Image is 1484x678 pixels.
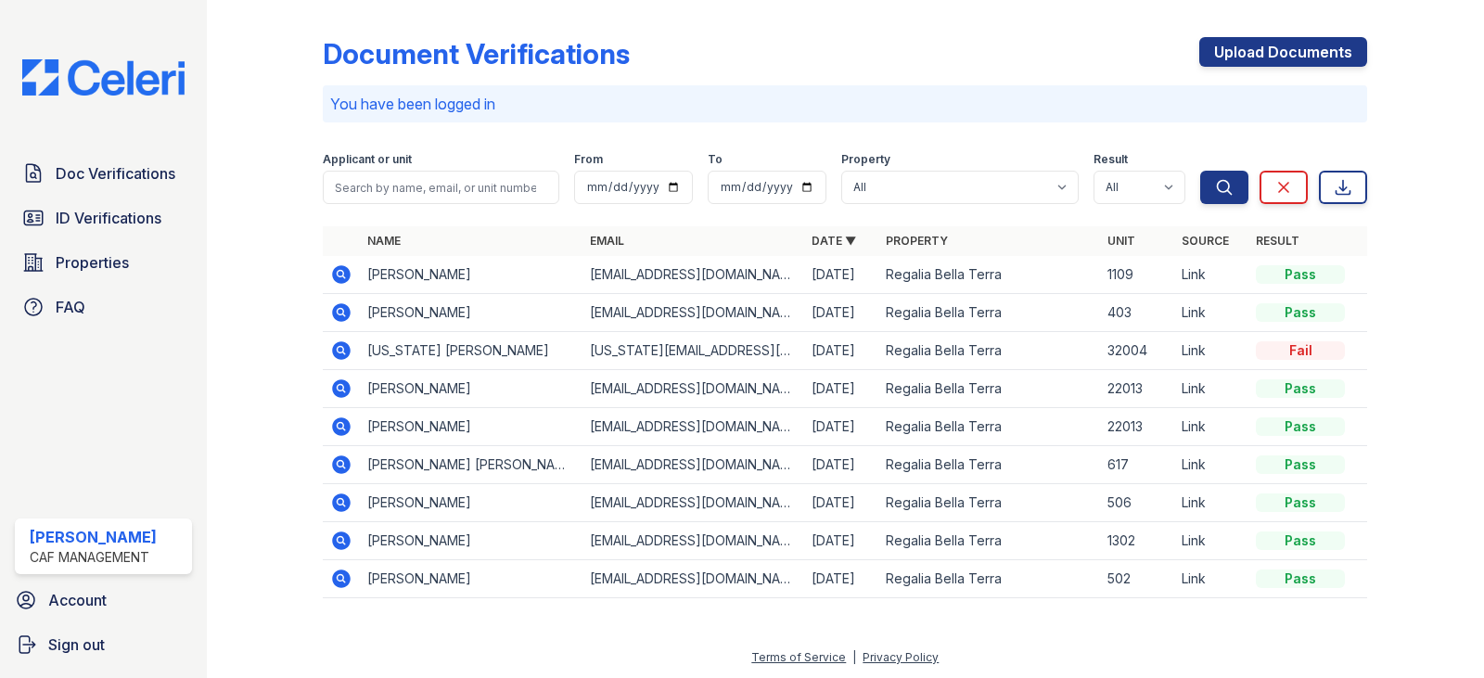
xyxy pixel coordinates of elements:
a: ID Verifications [15,199,192,237]
td: 502 [1100,560,1174,598]
a: Upload Documents [1199,37,1367,67]
td: Regalia Bella Terra [878,484,1100,522]
td: Regalia Bella Terra [878,522,1100,560]
td: [DATE] [804,522,878,560]
a: Result [1256,234,1299,248]
label: Applicant or unit [323,152,412,167]
input: Search by name, email, or unit number [323,171,559,204]
td: Link [1174,522,1248,560]
div: Document Verifications [323,37,630,70]
td: Link [1174,370,1248,408]
span: ID Verifications [56,207,161,229]
div: [PERSON_NAME] [30,526,157,548]
a: Email [590,234,624,248]
td: Link [1174,256,1248,294]
td: [DATE] [804,484,878,522]
p: You have been logged in [330,93,1360,115]
td: Regalia Bella Terra [878,256,1100,294]
td: Link [1174,560,1248,598]
td: [PERSON_NAME] [PERSON_NAME] [360,446,582,484]
td: [PERSON_NAME] [360,484,582,522]
td: [EMAIL_ADDRESS][DOMAIN_NAME] [582,294,804,332]
td: 506 [1100,484,1174,522]
td: [PERSON_NAME] [360,256,582,294]
td: [DATE] [804,560,878,598]
a: Name [367,234,401,248]
div: Fail [1256,341,1345,360]
div: Pass [1256,303,1345,322]
div: CAF Management [30,548,157,567]
td: 617 [1100,446,1174,484]
td: [PERSON_NAME] [360,294,582,332]
div: | [852,650,856,664]
td: [DATE] [804,256,878,294]
td: [DATE] [804,332,878,370]
span: Doc Verifications [56,162,175,185]
td: [DATE] [804,446,878,484]
td: Link [1174,332,1248,370]
td: Regalia Bella Terra [878,446,1100,484]
div: Pass [1256,455,1345,474]
label: Property [841,152,890,167]
td: Link [1174,294,1248,332]
td: [DATE] [804,370,878,408]
td: Link [1174,484,1248,522]
label: Result [1094,152,1128,167]
a: Properties [15,244,192,281]
span: Properties [56,251,129,274]
a: Property [886,234,948,248]
td: [EMAIL_ADDRESS][DOMAIN_NAME] [582,256,804,294]
div: Pass [1256,493,1345,512]
td: [EMAIL_ADDRESS][DOMAIN_NAME] [582,446,804,484]
td: [PERSON_NAME] [360,408,582,446]
td: Link [1174,446,1248,484]
div: Pass [1256,531,1345,550]
td: [DATE] [804,408,878,446]
td: [EMAIL_ADDRESS][DOMAIN_NAME] [582,522,804,560]
label: To [708,152,723,167]
td: Regalia Bella Terra [878,560,1100,598]
div: Pass [1256,379,1345,398]
span: Sign out [48,633,105,656]
a: Date ▼ [812,234,856,248]
td: 32004 [1100,332,1174,370]
div: Pass [1256,569,1345,588]
td: 403 [1100,294,1174,332]
a: Sign out [7,626,199,663]
td: Regalia Bella Terra [878,294,1100,332]
a: Doc Verifications [15,155,192,192]
label: From [574,152,603,167]
td: 1109 [1100,256,1174,294]
td: 22013 [1100,370,1174,408]
a: Account [7,582,199,619]
a: Unit [1107,234,1135,248]
td: [US_STATE][EMAIL_ADDRESS][DOMAIN_NAME] [582,332,804,370]
div: Pass [1256,265,1345,284]
span: Account [48,589,107,611]
td: [DATE] [804,294,878,332]
td: [US_STATE] [PERSON_NAME] [360,332,582,370]
td: Regalia Bella Terra [878,408,1100,446]
div: Pass [1256,417,1345,436]
a: FAQ [15,288,192,326]
td: Link [1174,408,1248,446]
a: Terms of Service [751,650,846,664]
a: Privacy Policy [863,650,939,664]
span: FAQ [56,296,85,318]
img: CE_Logo_Blue-a8612792a0a2168367f1c8372b55b34899dd931a85d93a1a3d3e32e68fde9ad4.png [7,59,199,96]
a: Source [1182,234,1229,248]
td: [PERSON_NAME] [360,560,582,598]
td: [PERSON_NAME] [360,370,582,408]
td: 1302 [1100,522,1174,560]
td: [PERSON_NAME] [360,522,582,560]
td: Regalia Bella Terra [878,332,1100,370]
td: 22013 [1100,408,1174,446]
td: [EMAIL_ADDRESS][DOMAIN_NAME] [582,484,804,522]
td: [EMAIL_ADDRESS][DOMAIN_NAME] [582,370,804,408]
td: Regalia Bella Terra [878,370,1100,408]
td: [EMAIL_ADDRESS][DOMAIN_NAME] [582,408,804,446]
td: [EMAIL_ADDRESS][DOMAIN_NAME] [582,560,804,598]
